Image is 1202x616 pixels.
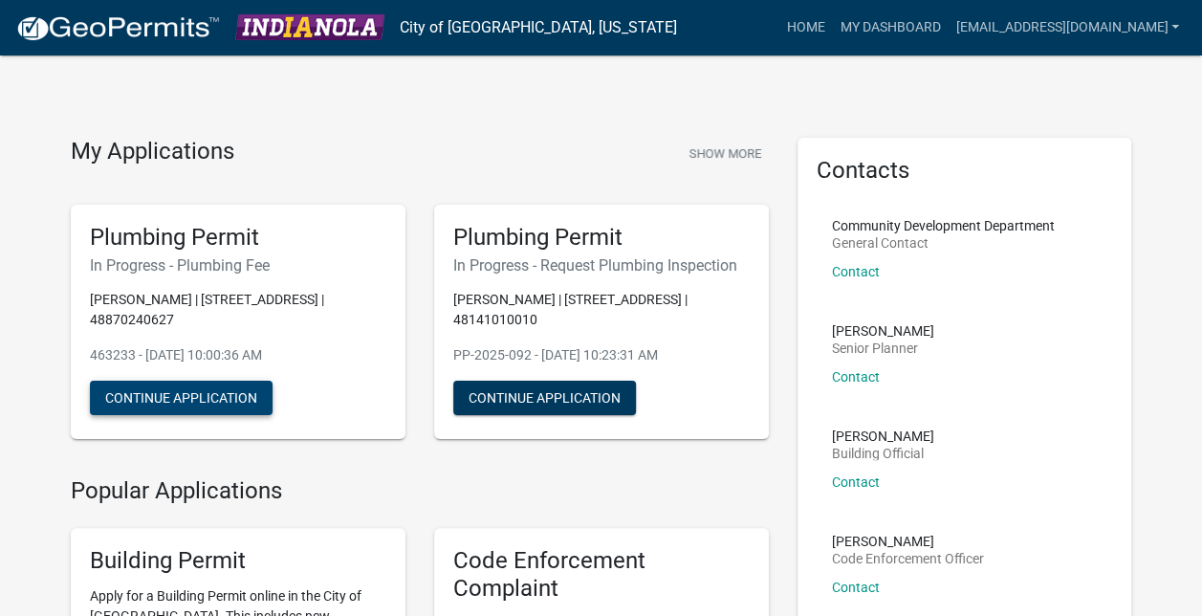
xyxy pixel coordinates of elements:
p: Building Official [832,447,934,460]
a: City of [GEOGRAPHIC_DATA], [US_STATE] [400,11,677,44]
h5: Plumbing Permit [90,224,386,252]
p: Code Enforcement Officer [832,552,984,565]
button: Show More [681,138,769,169]
h5: Contacts [817,157,1113,185]
h6: In Progress - Request Plumbing Inspection [453,256,750,275]
p: [PERSON_NAME] [832,429,934,443]
a: My Dashboard [832,10,948,46]
button: Continue Application [90,381,273,415]
a: Contact [832,474,880,490]
a: Contact [832,369,880,385]
h5: Building Permit [90,547,386,575]
h5: Code Enforcement Complaint [453,547,750,603]
a: Contact [832,264,880,279]
h5: Plumbing Permit [453,224,750,252]
img: City of Indianola, Iowa [235,14,384,40]
p: General Contact [832,236,1055,250]
a: Home [778,10,832,46]
p: Senior Planner [832,341,934,355]
h4: Popular Applications [71,477,769,505]
p: PP-2025-092 - [DATE] 10:23:31 AM [453,345,750,365]
button: Continue Application [453,381,636,415]
a: Contact [832,580,880,595]
p: [PERSON_NAME] [832,324,934,338]
p: 463233 - [DATE] 10:00:36 AM [90,345,386,365]
p: [PERSON_NAME] [832,535,984,548]
p: [PERSON_NAME] | [STREET_ADDRESS] | 48141010010 [453,290,750,330]
p: [PERSON_NAME] | [STREET_ADDRESS] | 48870240627 [90,290,386,330]
h6: In Progress - Plumbing Fee [90,256,386,275]
h4: My Applications [71,138,234,166]
a: [EMAIL_ADDRESS][DOMAIN_NAME] [948,10,1187,46]
p: Community Development Department [832,219,1055,232]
